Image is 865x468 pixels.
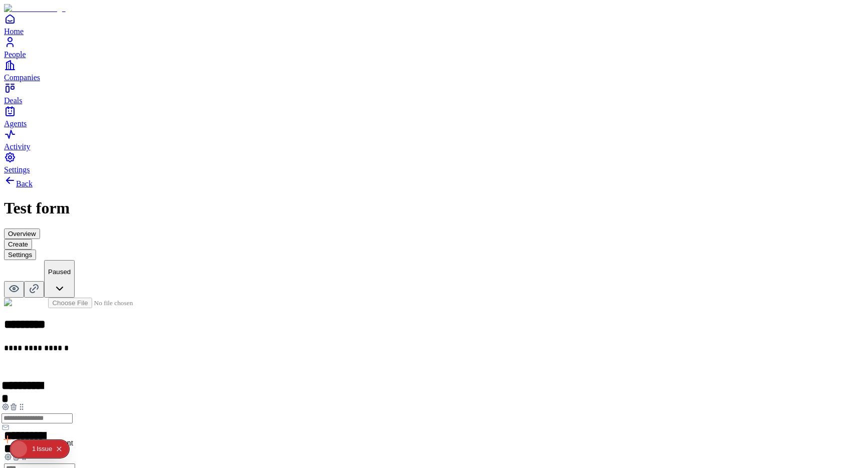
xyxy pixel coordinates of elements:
span: Home [4,27,24,36]
a: Deals [4,82,861,105]
a: People [4,36,861,59]
h1: Test form [4,199,861,217]
a: Back [4,179,33,188]
button: Settings [4,250,36,260]
span: Companies [4,73,40,82]
span: Activity [4,142,30,151]
a: Agents [4,105,861,128]
a: Home [4,13,861,36]
img: Form Logo [4,298,48,307]
button: Overview [4,228,40,239]
span: Agents [4,119,27,128]
a: Activity [4,128,861,151]
button: Create [4,239,32,250]
span: Add New Element [14,438,73,447]
span: Settings [4,165,30,174]
img: Item Brain Logo [4,4,66,13]
a: Settings [4,151,861,174]
a: Companies [4,59,861,82]
span: Deals [4,96,22,105]
span: People [4,50,26,59]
